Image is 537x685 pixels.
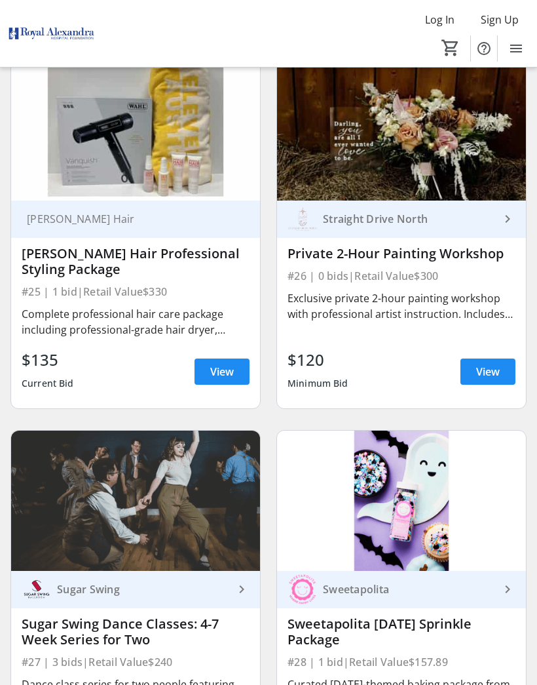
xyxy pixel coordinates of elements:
[22,348,74,372] div: $135
[318,212,500,225] div: Straight Drive North
[460,359,515,385] a: View
[11,431,260,571] img: Sugar Swing Dance Classes: 4-7 Week Series for Two
[22,372,74,395] div: Current Bid
[287,204,318,234] img: Straight Drive North
[415,9,465,30] button: Log In
[11,571,260,608] a: Sugar SwingSugar Swing
[471,35,497,62] button: Help
[470,9,529,30] button: Sign Up
[22,306,250,338] div: Complete professional hair care package including professional-grade hair dryer, premium hair pro...
[503,35,529,62] button: Menu
[287,290,515,322] div: Exclusive private 2-hour painting workshop with professional artist instruction. Includes all art...
[318,583,500,596] div: Sweetapolita
[287,574,318,604] img: Sweetapolita
[8,9,95,58] img: Royal Alexandra Hospital Foundation's Logo
[277,571,526,608] a: SweetapolitaSweetapolita
[22,246,250,277] div: [PERSON_NAME] Hair Professional Styling Package
[425,12,454,28] span: Log In
[277,431,526,571] img: Sweetapolita Halloween Sprinkle Package
[11,60,260,201] img: Shayla Lynn Hair Professional Styling Package
[287,267,515,285] div: #26 | 0 bids | Retail Value $300
[22,212,234,225] div: [PERSON_NAME] Hair
[287,653,515,671] div: #28 | 1 bid | Retail Value $157.89
[194,359,250,385] a: View
[234,581,250,597] mat-icon: keyboard_arrow_right
[277,60,526,201] img: Private 2-Hour Painting Workshop
[22,653,250,671] div: #27 | 3 bids | Retail Value $240
[277,201,526,238] a: Straight Drive NorthStraight Drive North
[210,364,234,380] span: View
[287,348,348,372] div: $120
[476,364,500,380] span: View
[500,211,515,227] mat-icon: keyboard_arrow_right
[481,12,519,28] span: Sign Up
[52,583,234,596] div: Sugar Swing
[22,616,250,648] div: Sugar Swing Dance Classes: 4-7 Week Series for Two
[287,246,515,262] div: Private 2-Hour Painting Workshop
[439,36,462,60] button: Cart
[287,372,348,395] div: Minimum Bid
[22,574,52,604] img: Sugar Swing
[500,581,515,597] mat-icon: keyboard_arrow_right
[22,283,250,301] div: #25 | 1 bid | Retail Value $330
[287,616,515,648] div: Sweetapolita [DATE] Sprinkle Package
